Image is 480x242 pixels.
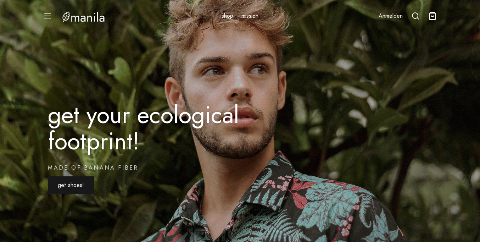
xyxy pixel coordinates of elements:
img: manila [60,3,107,29]
a: get shoes! [48,176,94,194]
a: Anmelden [379,11,403,21]
a: mission [241,10,258,23]
h2: get your ecological footprint! [48,102,240,154]
a: shop [222,10,233,23]
h4: made of banana fiber [48,164,240,171]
